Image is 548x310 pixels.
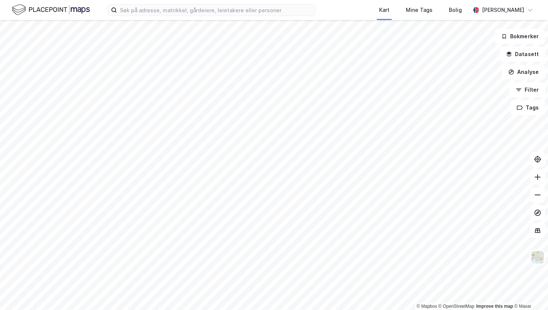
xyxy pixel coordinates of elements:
[417,304,437,309] a: Mapbox
[531,250,545,264] img: Z
[482,6,524,14] div: [PERSON_NAME]
[12,3,90,16] img: logo.f888ab2527a4732fd821a326f86c7f29.svg
[438,304,474,309] a: OpenStreetMap
[509,82,545,97] button: Filter
[495,29,545,44] button: Bokmerker
[379,6,389,14] div: Kart
[500,47,545,62] button: Datasett
[117,4,315,16] input: Søk på adresse, matrikkel, gårdeiere, leietakere eller personer
[476,304,513,309] a: Improve this map
[449,6,462,14] div: Bolig
[406,6,433,14] div: Mine Tags
[502,65,545,79] button: Analyse
[511,274,548,310] iframe: Chat Widget
[511,100,545,115] button: Tags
